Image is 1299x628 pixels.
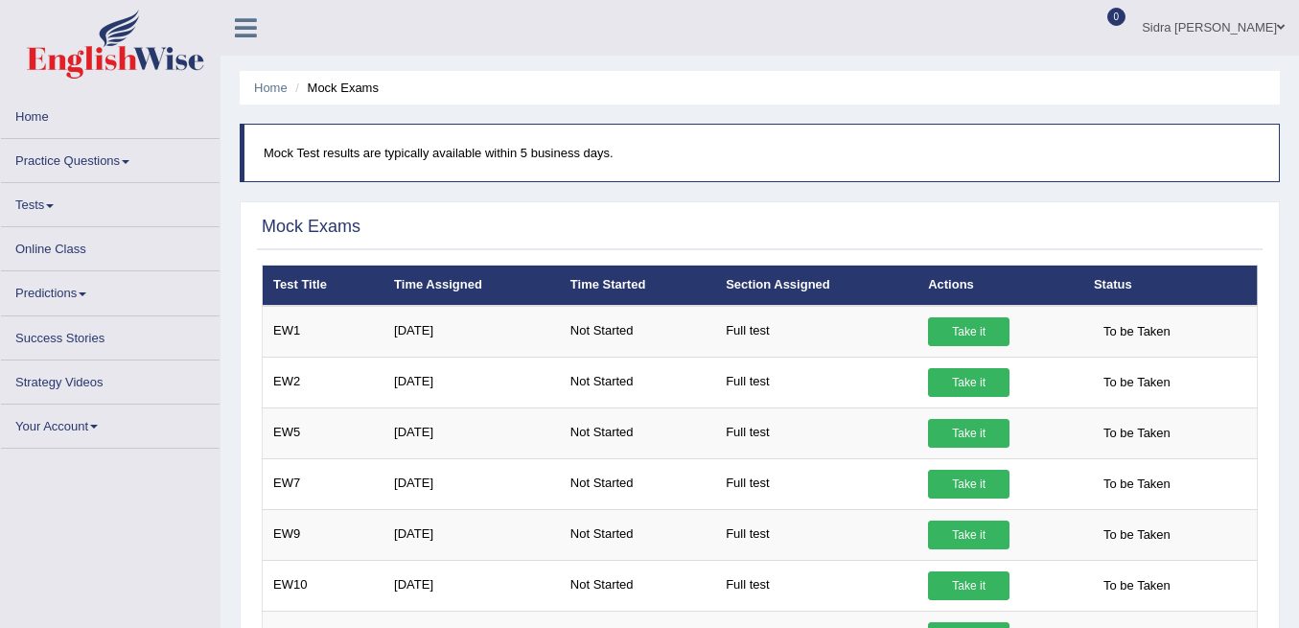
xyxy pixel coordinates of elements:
a: Take it [928,368,1009,397]
td: [DATE] [383,458,560,509]
a: Tests [1,183,220,221]
th: Section Assigned [715,266,917,306]
span: To be Taken [1094,419,1180,448]
td: [DATE] [383,407,560,458]
td: EW10 [263,560,384,611]
td: Not Started [560,357,715,407]
h2: Mock Exams [262,218,360,237]
li: Mock Exams [290,79,379,97]
td: Full test [715,357,917,407]
span: To be Taken [1094,470,1180,499]
th: Actions [917,266,1083,306]
th: Time Started [560,266,715,306]
a: Take it [928,521,1009,549]
td: EW2 [263,357,384,407]
a: Strategy Videos [1,361,220,398]
td: Not Started [560,509,715,560]
a: Success Stories [1,316,220,354]
td: EW9 [263,509,384,560]
td: [DATE] [383,306,560,358]
td: Full test [715,407,917,458]
td: Not Started [560,407,715,458]
span: To be Taken [1094,521,1180,549]
td: Full test [715,560,917,611]
a: Home [254,81,288,95]
td: Full test [715,509,917,560]
a: Take it [928,571,1009,600]
span: To be Taken [1094,571,1180,600]
a: Home [1,95,220,132]
th: Time Assigned [383,266,560,306]
td: [DATE] [383,357,560,407]
p: Mock Test results are typically available within 5 business days. [264,144,1260,162]
span: 0 [1107,8,1126,26]
a: Online Class [1,227,220,265]
td: Full test [715,458,917,509]
td: EW7 [263,458,384,509]
th: Test Title [263,266,384,306]
td: Not Started [560,458,715,509]
a: Take it [928,317,1009,346]
th: Status [1083,266,1258,306]
a: Practice Questions [1,139,220,176]
td: [DATE] [383,509,560,560]
td: [DATE] [383,560,560,611]
a: Your Account [1,405,220,442]
td: EW5 [263,407,384,458]
a: Take it [928,419,1009,448]
td: Not Started [560,306,715,358]
td: Full test [715,306,917,358]
a: Take it [928,470,1009,499]
a: Predictions [1,271,220,309]
td: EW1 [263,306,384,358]
span: To be Taken [1094,368,1180,397]
td: Not Started [560,560,715,611]
span: To be Taken [1094,317,1180,346]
